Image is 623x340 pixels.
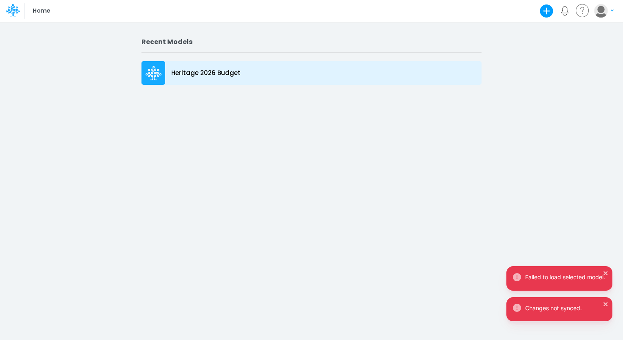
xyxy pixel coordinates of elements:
a: Notifications [560,6,570,15]
a: Heritage 2026 Budget [141,59,482,87]
p: Home [33,7,50,15]
div: Failed to load selected model. [525,273,606,281]
button: close [603,268,609,277]
div: Changes not synced. [525,304,606,312]
h2: Recent Models [141,38,482,46]
p: Heritage 2026 Budget [171,68,241,78]
button: close [603,299,609,308]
